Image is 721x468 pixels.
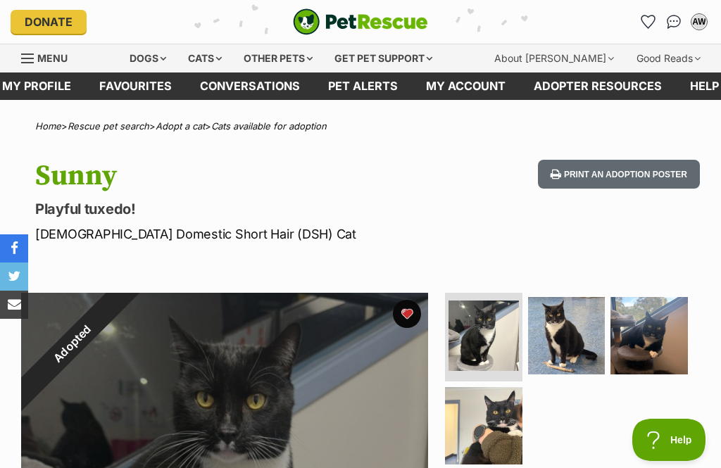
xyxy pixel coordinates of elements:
a: Menu [21,44,77,70]
div: Other pets [234,44,322,72]
p: Playful tuxedo! [35,199,442,219]
button: Print an adoption poster [538,160,700,189]
button: My account [688,11,710,33]
img: logo-cat-932fe2b9b8326f06289b0f2fb663e598f794de774fb13d1741a6617ecf9a85b4.svg [293,8,428,35]
img: Photo of Sunny [528,297,606,374]
a: Home [35,120,61,132]
iframe: Help Scout Beacon - Open [632,419,707,461]
a: Favourites [637,11,660,33]
span: Menu [37,52,68,64]
a: Rescue pet search [68,120,149,132]
div: Good Reads [627,44,710,72]
img: Photo of Sunny [445,387,522,464]
a: Donate [11,10,87,34]
h1: Sunny [35,160,442,192]
a: PetRescue [293,8,428,35]
p: [DEMOGRAPHIC_DATA] Domestic Short Hair (DSH) Cat [35,224,442,244]
button: favourite [393,300,421,328]
div: About [PERSON_NAME] [484,44,624,72]
img: Photo of Sunny [449,301,519,371]
img: chat-41dd97257d64d25036548639549fe6c8038ab92f7586957e7f3b1b290dea8141.svg [667,15,682,29]
a: Adopter resources [520,72,676,100]
a: Pet alerts [314,72,412,100]
div: Cats [178,44,232,72]
a: Cats available for adoption [211,120,327,132]
a: My account [412,72,520,100]
img: Photo of Sunny [610,297,688,374]
div: Get pet support [325,44,442,72]
a: Adopt a cat [156,120,205,132]
ul: Account quick links [637,11,710,33]
div: Dogs [120,44,176,72]
a: conversations [186,72,314,100]
div: AW [692,15,706,29]
a: Conversations [663,11,685,33]
a: Favourites [85,72,186,100]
